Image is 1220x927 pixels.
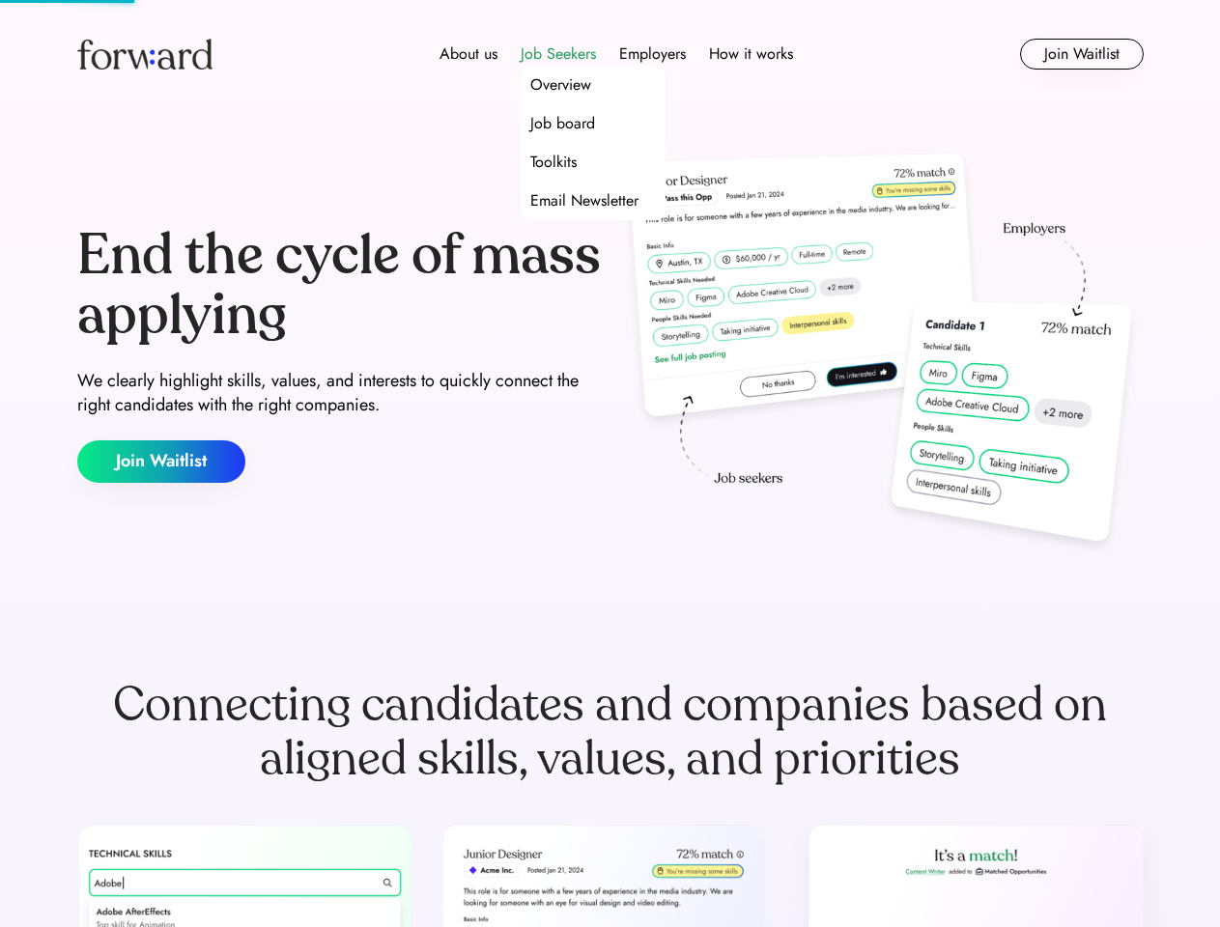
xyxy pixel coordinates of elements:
[77,226,603,345] div: End the cycle of mass applying
[77,440,245,483] button: Join Waitlist
[530,189,638,212] div: Email Newsletter
[440,42,497,66] div: About us
[77,39,213,70] img: Forward logo
[521,42,596,66] div: Job Seekers
[618,147,1144,562] img: hero-image.png
[709,42,793,66] div: How it works
[530,112,595,135] div: Job board
[1020,39,1144,70] button: Join Waitlist
[77,678,1144,786] div: Connecting candidates and companies based on aligned skills, values, and priorities
[77,369,603,417] div: We clearly highlight skills, values, and interests to quickly connect the right candidates with t...
[619,42,686,66] div: Employers
[530,73,591,97] div: Overview
[530,151,577,174] div: Toolkits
